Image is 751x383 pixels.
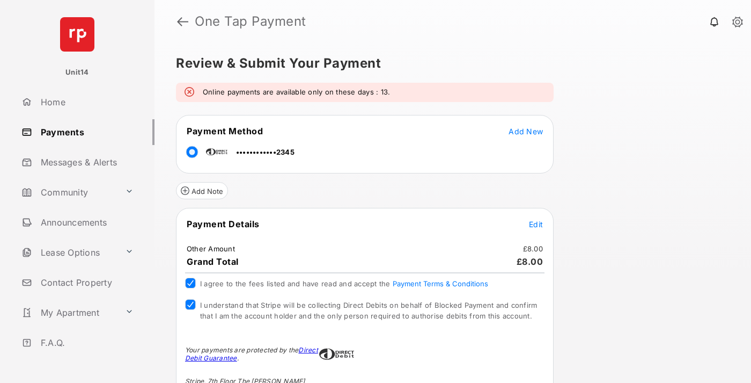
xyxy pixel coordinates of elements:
p: Unit14 [65,67,89,78]
strong: One Tap Payment [195,15,306,28]
span: £8.00 [517,256,543,267]
a: Lease Options [17,240,121,265]
a: Direct Debit Guarantee [185,346,318,362]
a: F.A.Q. [17,330,154,356]
a: Home [17,89,154,115]
a: Community [17,179,121,205]
img: svg+xml;base64,PHN2ZyB4bWxucz0iaHR0cDovL3d3dy53My5vcmcvMjAwMC9zdmciIHdpZHRoPSI2NCIgaGVpZ2h0PSI2NC... [60,17,94,52]
span: Add New [509,127,543,136]
span: ••••••••••••2345 [236,148,294,156]
span: Grand Total [187,256,239,267]
a: Announcements [17,209,154,235]
a: Contact Property [17,270,154,295]
em: Online payments are available only on these days : 13. [203,87,390,98]
td: Other Amount [186,244,235,254]
h5: Review & Submit Your Payment [176,57,721,70]
button: Add New [509,126,543,136]
span: Payment Method [187,126,263,136]
a: My Apartment [17,300,121,326]
span: Edit [529,220,543,229]
button: Edit [529,219,543,229]
td: £8.00 [522,244,543,254]
button: Add Note [176,182,228,199]
span: Payment Details [187,219,260,229]
span: I agree to the fees listed and have read and accept the [200,279,488,288]
a: Messages & Alerts [17,149,154,175]
span: I understand that Stripe will be collecting Direct Debits on behalf of Blocked Payment and confir... [200,301,537,320]
a: Payments [17,119,154,145]
div: Your payments are protected by the . [185,346,319,362]
button: I agree to the fees listed and have read and accept the [393,279,488,288]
